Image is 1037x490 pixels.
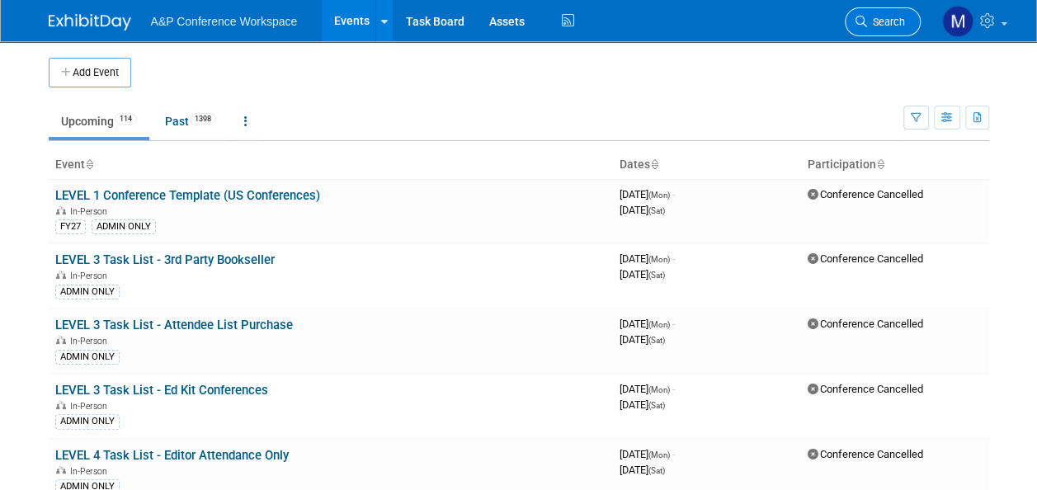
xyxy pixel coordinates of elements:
span: In-Person [70,271,112,281]
span: In-Person [70,466,112,477]
a: LEVEL 3 Task List - Attendee List Purchase [55,318,293,332]
span: In-Person [70,401,112,412]
span: Conference Cancelled [808,383,923,395]
span: (Sat) [648,466,665,475]
span: (Mon) [648,320,670,329]
span: Conference Cancelled [808,252,923,265]
span: (Mon) [648,191,670,200]
span: [DATE] [620,318,675,330]
span: [DATE] [620,188,675,200]
img: In-Person Event [56,466,66,474]
button: Add Event [49,58,131,87]
span: [DATE] [620,204,665,216]
img: In-Person Event [56,401,66,409]
span: - [672,383,675,395]
span: (Mon) [648,385,670,394]
a: Sort by Participation Type [876,158,884,171]
span: Conference Cancelled [808,188,923,200]
span: [DATE] [620,268,665,280]
a: Past1398 [153,106,229,137]
img: In-Person Event [56,206,66,214]
span: (Mon) [648,255,670,264]
span: - [672,318,675,330]
span: - [672,252,675,265]
th: Event [49,151,613,179]
th: Dates [613,151,801,179]
div: FY27 [55,219,86,234]
a: Search [845,7,921,36]
span: In-Person [70,336,112,346]
span: [DATE] [620,464,665,476]
a: Sort by Start Date [650,158,658,171]
span: [DATE] [620,252,675,265]
span: [DATE] [620,333,665,346]
a: Upcoming114 [49,106,149,137]
img: ExhibitDay [49,14,131,31]
span: Search [867,16,905,28]
span: (Sat) [648,401,665,410]
img: In-Person Event [56,336,66,344]
span: - [672,188,675,200]
span: (Mon) [648,450,670,459]
span: A&P Conference Workspace [151,15,298,28]
img: In-Person Event [56,271,66,279]
span: [DATE] [620,448,675,460]
span: (Sat) [648,271,665,280]
span: - [672,448,675,460]
span: (Sat) [648,336,665,345]
span: Conference Cancelled [808,448,923,460]
a: LEVEL 4 Task List - Editor Attendance Only [55,448,289,463]
div: ADMIN ONLY [55,414,120,429]
a: Sort by Event Name [85,158,93,171]
th: Participation [801,151,989,179]
a: LEVEL 1 Conference Template (US Conferences) [55,188,320,203]
span: [DATE] [620,398,665,411]
img: Matt Hambridge [942,6,973,37]
span: [DATE] [620,383,675,395]
div: ADMIN ONLY [92,219,156,234]
a: LEVEL 3 Task List - 3rd Party Bookseller [55,252,275,267]
a: LEVEL 3 Task List - Ed Kit Conferences [55,383,268,398]
div: ADMIN ONLY [55,285,120,299]
span: (Sat) [648,206,665,215]
div: ADMIN ONLY [55,350,120,365]
span: 114 [115,113,137,125]
span: 1398 [190,113,216,125]
span: In-Person [70,206,112,217]
span: Conference Cancelled [808,318,923,330]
